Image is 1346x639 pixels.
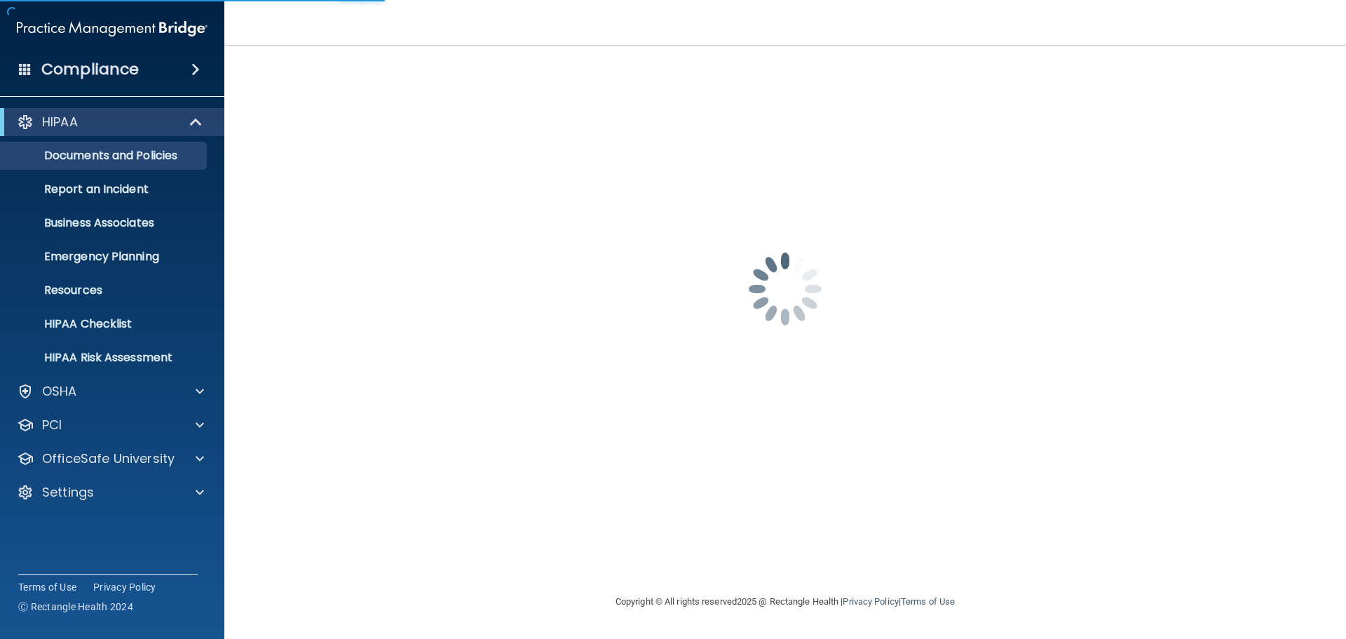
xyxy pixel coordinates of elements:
[529,579,1041,624] div: Copyright © All rights reserved 2025 @ Rectangle Health | |
[17,383,204,400] a: OSHA
[17,450,204,467] a: OfficeSafe University
[42,450,175,467] p: OfficeSafe University
[9,216,200,230] p: Business Associates
[17,417,204,433] a: PCI
[843,596,898,607] a: Privacy Policy
[9,317,200,331] p: HIPAA Checklist
[9,250,200,264] p: Emergency Planning
[17,15,208,43] img: PMB logo
[42,484,94,501] p: Settings
[42,114,78,130] p: HIPAA
[42,383,77,400] p: OSHA
[41,60,139,79] h4: Compliance
[17,484,204,501] a: Settings
[9,351,200,365] p: HIPAA Risk Assessment
[9,283,200,297] p: Resources
[9,182,200,196] p: Report an Incident
[42,417,62,433] p: PCI
[901,596,955,607] a: Terms of Use
[18,600,133,614] span: Ⓒ Rectangle Health 2024
[9,149,200,163] p: Documents and Policies
[93,580,156,594] a: Privacy Policy
[17,114,203,130] a: HIPAA
[18,580,76,594] a: Terms of Use
[715,219,855,359] img: spinner.e123f6fc.gif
